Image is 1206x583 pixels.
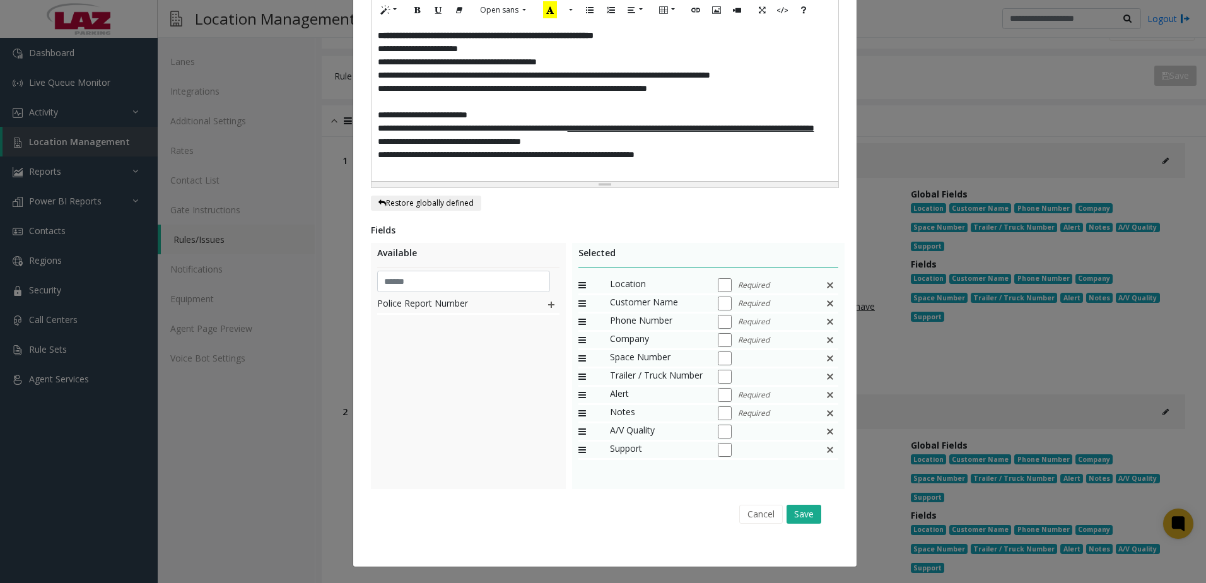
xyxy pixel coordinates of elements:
[610,332,705,348] span: Company
[825,368,835,385] img: false
[825,442,835,458] img: This is a default field and cannot be deleted.
[825,277,835,293] img: false
[787,505,821,524] button: Save
[825,314,835,330] img: false
[372,182,838,187] div: Resize
[610,314,705,330] span: Phone Number
[825,332,835,348] img: false
[738,316,770,327] span: Required
[825,350,835,367] img: false
[610,387,705,403] span: Alert
[578,246,839,268] div: Selected
[610,295,705,312] span: Customer Name
[825,387,835,403] img: This is a default field and cannot be deleted.
[610,368,705,385] span: Trailer / Truck Number
[738,408,770,419] span: Required
[610,350,705,367] span: Space Number
[371,223,839,237] div: Fields
[738,389,770,401] span: Required
[738,298,770,309] span: Required
[825,423,835,440] img: This is a default field and cannot be deleted.
[610,442,705,458] span: Support
[546,297,556,313] img: plusIcon.svg
[371,196,481,211] button: Restore globally defined
[377,246,559,268] div: Available
[610,423,705,440] span: A/V Quality
[739,505,783,524] button: Cancel
[825,295,835,312] img: false
[738,334,770,346] span: Required
[738,280,770,291] span: Required
[825,405,835,421] img: This is a default field and cannot be deleted.
[610,277,705,293] span: Location
[377,297,520,313] span: Police Report Number
[610,405,705,421] span: Notes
